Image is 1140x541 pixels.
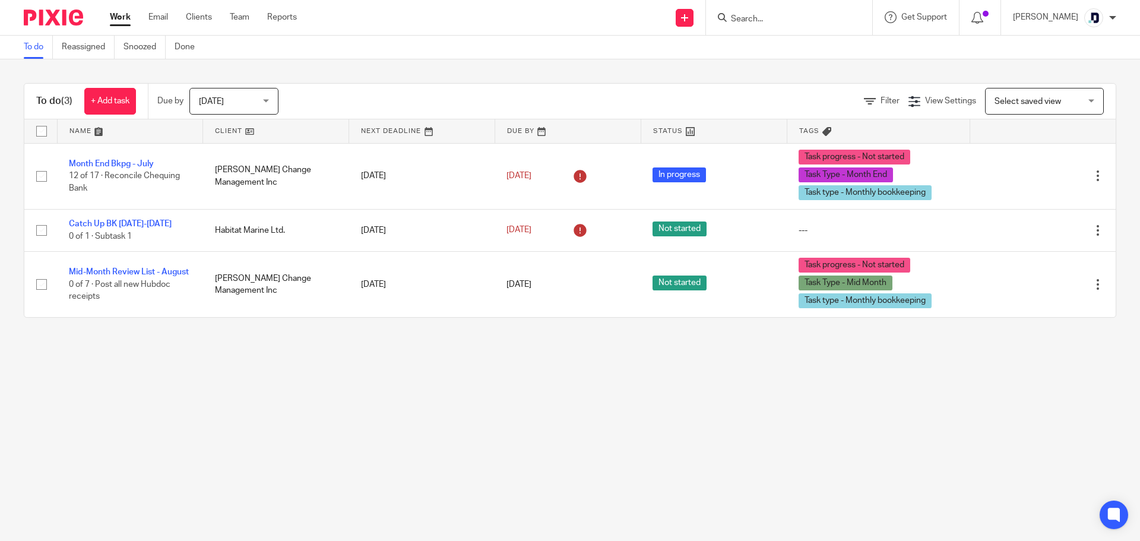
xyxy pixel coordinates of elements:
[1013,11,1078,23] p: [PERSON_NAME]
[995,97,1061,106] span: Select saved view
[123,36,166,59] a: Snoozed
[203,143,349,209] td: [PERSON_NAME] Change Management Inc
[84,88,136,115] a: + Add task
[881,97,900,105] span: Filter
[69,232,132,241] span: 0 of 1 · Subtask 1
[203,209,349,251] td: Habitat Marine Ltd.
[349,209,495,251] td: [DATE]
[69,268,189,276] a: Mid-Month Review List - August
[799,258,910,273] span: Task progress - Not started
[62,36,115,59] a: Reassigned
[925,97,976,105] span: View Settings
[506,280,531,289] span: [DATE]
[799,150,910,164] span: Task progress - Not started
[230,11,249,23] a: Team
[1084,8,1103,27] img: deximal_460x460_FB_Twitter.png
[799,167,893,182] span: Task Type - Month End
[730,14,837,25] input: Search
[186,11,212,23] a: Clients
[199,97,224,106] span: [DATE]
[175,36,204,59] a: Done
[799,293,932,308] span: Task type - Monthly bookkeeping
[349,143,495,209] td: [DATE]
[653,167,706,182] span: In progress
[799,276,892,290] span: Task Type - Mid Month
[69,280,170,301] span: 0 of 7 · Post all new Hubdoc receipts
[653,222,707,236] span: Not started
[110,11,131,23] a: Work
[506,172,531,180] span: [DATE]
[24,36,53,59] a: To do
[506,226,531,235] span: [DATE]
[61,96,72,106] span: (3)
[799,185,932,200] span: Task type - Monthly bookkeeping
[24,10,83,26] img: Pixie
[653,276,707,290] span: Not started
[799,224,958,236] div: ---
[148,11,168,23] a: Email
[36,95,72,107] h1: To do
[69,172,180,192] span: 12 of 17 · Reconcile Chequing Bank
[799,128,819,134] span: Tags
[157,95,183,107] p: Due by
[69,220,172,228] a: Catch Up BK [DATE]-[DATE]
[349,251,495,317] td: [DATE]
[267,11,297,23] a: Reports
[69,160,154,168] a: Month End Bkpg - July
[203,251,349,317] td: [PERSON_NAME] Change Management Inc
[901,13,947,21] span: Get Support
